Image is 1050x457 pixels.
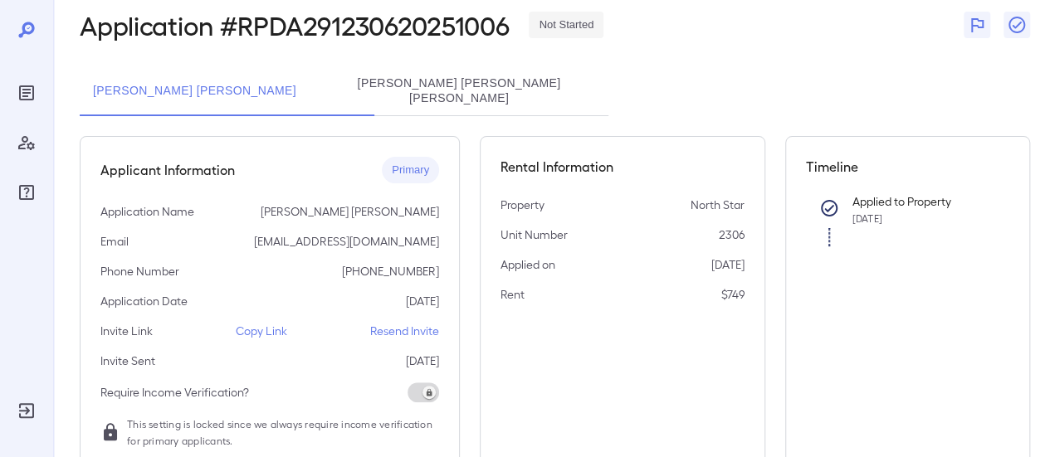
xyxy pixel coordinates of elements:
[370,323,439,339] p: Resend Invite
[691,197,745,213] p: North Star
[501,157,745,177] h5: Rental Information
[100,384,249,401] p: Require Income Verification?
[406,293,439,309] p: [DATE]
[501,256,555,273] p: Applied on
[254,233,439,250] p: [EMAIL_ADDRESS][DOMAIN_NAME]
[13,179,40,206] div: FAQ
[80,66,310,116] button: [PERSON_NAME] [PERSON_NAME]
[127,416,439,449] span: This setting is locked since we always require income verification for primary applicants.
[100,203,194,220] p: Application Name
[100,323,153,339] p: Invite Link
[721,286,745,303] p: $749
[529,17,603,33] span: Not Started
[236,323,287,339] p: Copy Link
[852,212,882,224] span: [DATE]
[501,197,545,213] p: Property
[13,397,40,424] div: Log Out
[719,226,745,243] p: 2306
[310,66,608,116] button: [PERSON_NAME] [PERSON_NAME] [PERSON_NAME]
[261,203,439,220] p: [PERSON_NAME] [PERSON_NAME]
[100,233,129,250] p: Email
[406,352,439,369] p: [DATE]
[964,12,990,38] button: Flag Report
[501,286,525,303] p: Rent
[806,157,1010,177] h5: Timeline
[1004,12,1030,38] button: Close Report
[100,293,188,309] p: Application Date
[382,163,439,178] span: Primary
[13,129,40,156] div: Manage Users
[711,256,745,273] p: [DATE]
[852,193,984,210] p: Applied to Property
[80,10,509,40] h2: Application # RPDA291230620251006
[100,160,235,180] h5: Applicant Information
[100,263,179,280] p: Phone Number
[501,226,568,243] p: Unit Number
[342,263,439,280] p: [PHONE_NUMBER]
[100,352,155,369] p: Invite Sent
[13,80,40,106] div: Reports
